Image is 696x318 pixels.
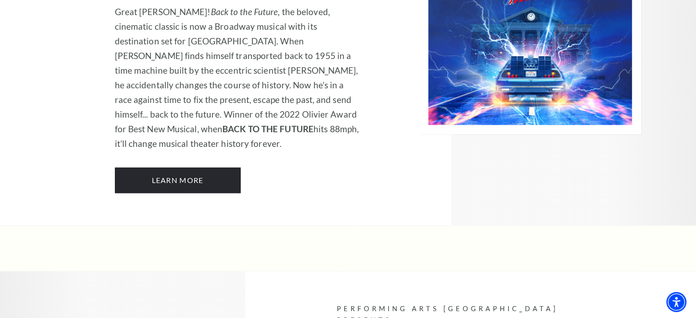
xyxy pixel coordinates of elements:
[666,292,686,312] div: Accessibility Menu
[211,6,278,17] em: Back to the Future
[222,124,313,134] strong: BACK TO THE FUTURE
[115,167,241,193] a: Learn More Back to the Future: The Musical
[115,5,360,151] p: Great [PERSON_NAME]! , the beloved, cinematic classic is now a Broadway musical with its destinat...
